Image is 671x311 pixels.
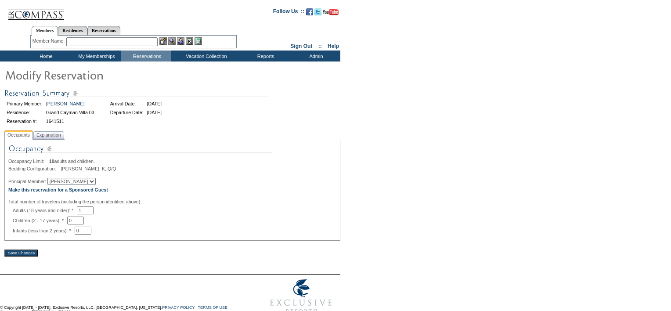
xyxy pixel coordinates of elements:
[13,208,77,213] span: Adults (18 years and older): *
[35,130,63,140] span: Explanation
[8,166,59,171] span: Bedding Configuration:
[121,51,171,61] td: Reservations
[6,130,32,140] span: Occupants
[8,159,48,164] span: Occupancy Limit:
[171,51,239,61] td: Vacation Collection
[8,187,108,192] a: Make this reservation for a Sponsored Guest
[4,88,268,99] img: Reservation Summary
[314,11,321,16] a: Follow us on Twitter
[146,100,163,108] td: [DATE]
[13,228,75,233] span: Infants (less than 2 years): *
[4,66,180,83] img: Modify Reservation
[8,199,336,204] div: Total number of travelers (including the person identified above)
[323,9,339,15] img: Subscribe to our YouTube Channel
[49,159,54,164] span: 10
[20,51,70,61] td: Home
[290,51,340,61] td: Admin
[7,2,65,20] img: Compass Home
[146,108,163,116] td: [DATE]
[328,43,339,49] a: Help
[159,37,167,45] img: b_edit.gif
[273,7,304,18] td: Follow Us ::
[177,37,184,45] img: Impersonate
[239,51,290,61] td: Reports
[109,108,145,116] td: Departure Date:
[61,166,116,171] span: [PERSON_NAME], K, Q/Q
[8,143,272,159] img: Occupancy
[45,117,96,125] td: 1641511
[46,101,85,106] a: [PERSON_NAME]
[290,43,312,49] a: Sign Out
[195,37,202,45] img: b_calculator.gif
[186,37,193,45] img: Reservations
[306,11,313,16] a: Become our fan on Facebook
[32,37,66,45] div: Member Name:
[323,11,339,16] a: Subscribe to our YouTube Channel
[58,26,87,35] a: Residences
[109,100,145,108] td: Arrival Date:
[198,305,228,310] a: TERMS OF USE
[70,51,121,61] td: My Memberships
[8,179,46,184] span: Principal Member:
[168,37,176,45] img: View
[13,218,67,223] span: Children (2 - 17 years): *
[8,159,336,164] div: adults and children.
[318,43,322,49] span: ::
[5,100,44,108] td: Primary Member:
[45,108,96,116] td: Grand Cayman Villa 03
[87,26,120,35] a: Reservations
[5,108,44,116] td: Residence:
[162,305,195,310] a: PRIVACY POLICY
[32,26,58,36] a: Members
[306,8,313,15] img: Become our fan on Facebook
[5,117,44,125] td: Reservation #:
[314,8,321,15] img: Follow us on Twitter
[4,250,38,257] input: Save Changes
